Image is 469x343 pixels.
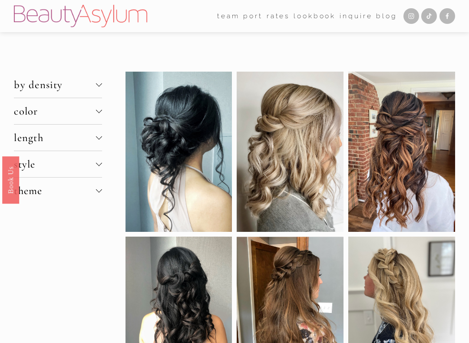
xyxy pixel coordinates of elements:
span: style [14,158,96,171]
a: port [243,9,263,23]
button: color [14,98,102,124]
span: length [14,131,96,144]
button: theme [14,178,102,204]
a: Facebook [439,8,455,24]
a: Rates [267,9,290,23]
button: by density [14,72,102,98]
a: Book Us [2,156,19,204]
span: color [14,105,96,118]
span: by density [14,78,96,91]
a: Lookbook [294,9,336,23]
button: length [14,125,102,151]
a: TikTok [421,8,437,24]
button: style [14,151,102,177]
a: folder dropdown [217,9,240,23]
img: Beauty Asylum | Bridal Hair &amp; Makeup Charlotte &amp; Atlanta [14,5,147,27]
span: team [217,10,240,22]
a: Inquire [340,9,372,23]
span: theme [14,184,96,197]
a: Instagram [403,8,419,24]
a: Blog [376,9,397,23]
